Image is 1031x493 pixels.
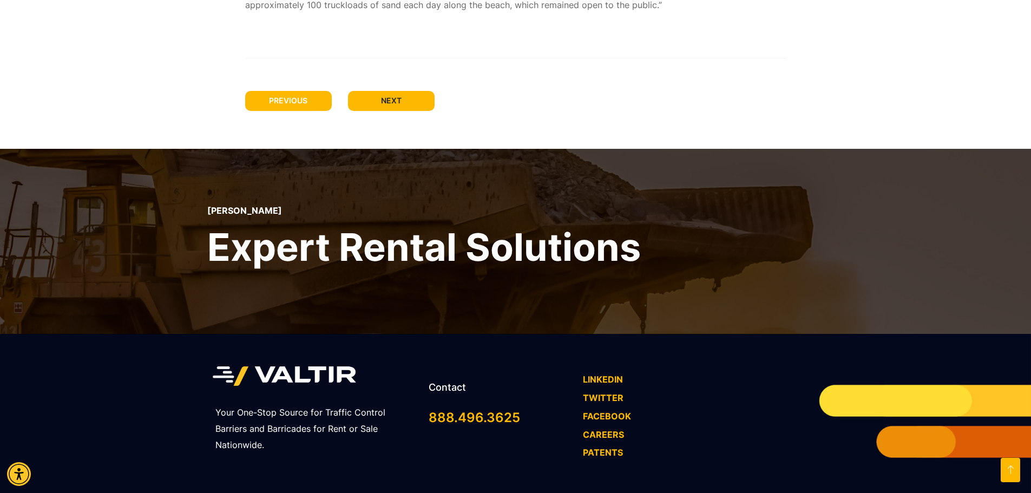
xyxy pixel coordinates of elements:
[215,405,415,453] p: Your One-Stop Source for Traffic Control Barriers and Barricades for Rent or Sale Nationwide.
[583,411,631,422] a: FACEBOOK - open in a new tab
[381,96,402,105] span: NEXT
[207,206,641,216] p: [PERSON_NAME]
[429,410,520,425] a: call 888.496.3625
[583,374,623,385] a: LINKEDIN - open in a new tab
[207,222,641,272] h2: Expert Rental Solutions
[213,361,356,392] img: Valtir Rentals
[1001,458,1020,482] a: Open this option
[245,91,332,111] a: PREVIOUS
[583,429,624,440] a: CAREERS
[583,392,623,403] a: TWITTER - open in a new tab
[429,382,572,393] h2: Contact
[348,91,435,111] a: NEXT
[583,447,623,458] a: PATENTS
[269,96,307,105] span: PREVIOUS
[7,462,31,486] div: Accessibility Menu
